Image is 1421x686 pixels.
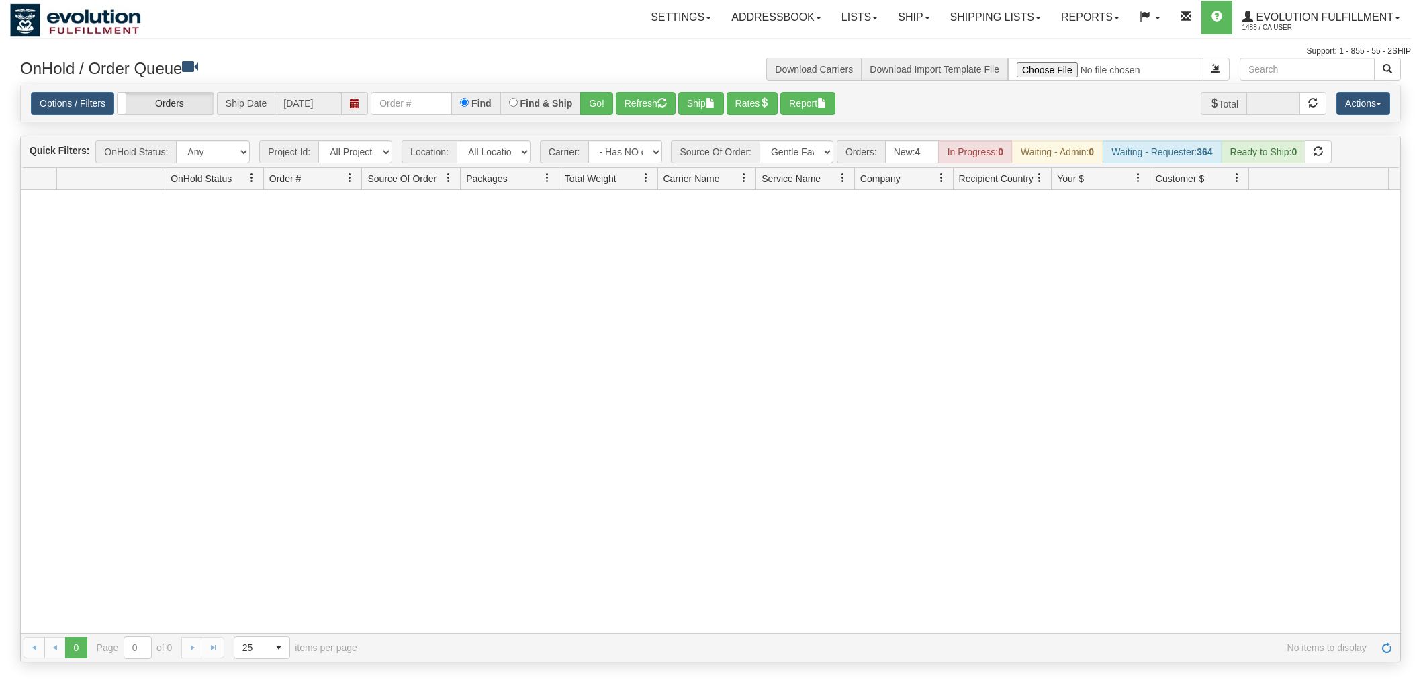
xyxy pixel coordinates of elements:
span: Order # [269,172,301,185]
input: Search [1240,58,1375,81]
span: Ship Date [217,92,275,115]
a: Ship [888,1,939,34]
a: Carrier Name filter column settings [733,167,755,189]
span: Page of 0 [97,636,173,659]
span: Customer $ [1156,172,1204,185]
a: Recipient Country filter column settings [1028,167,1051,189]
span: Source Of Order [367,172,437,185]
div: Waiting - Admin: [1012,140,1103,163]
a: Options / Filters [31,92,114,115]
span: 25 [242,641,260,654]
span: Recipient Country [959,172,1034,185]
strong: 0 [1089,146,1094,157]
span: items per page [234,636,357,659]
strong: 4 [915,146,921,157]
span: 1488 / CA User [1242,21,1343,34]
label: Find & Ship [520,99,573,108]
span: Orders: [837,140,885,163]
span: No items to display [376,642,1367,653]
div: New: [885,140,939,163]
span: Source Of Order: [671,140,760,163]
span: Service Name [762,172,821,185]
span: OnHold Status [171,172,232,185]
input: Order # [371,92,451,115]
label: Quick Filters: [30,144,89,157]
a: Total Weight filter column settings [635,167,657,189]
strong: 0 [998,146,1003,157]
span: Location: [402,140,457,163]
a: Service Name filter column settings [831,167,854,189]
div: Support: 1 - 855 - 55 - 2SHIP [10,46,1411,57]
button: Report [780,92,835,115]
a: OnHold Status filter column settings [240,167,263,189]
span: Project Id: [259,140,318,163]
a: Company filter column settings [930,167,953,189]
span: Total Weight [565,172,616,185]
div: grid toolbar [21,136,1400,168]
strong: 364 [1197,146,1212,157]
button: Actions [1336,92,1390,115]
div: Waiting - Requester: [1103,140,1221,163]
a: Download Import Template File [870,64,999,75]
a: Source Of Order filter column settings [437,167,460,189]
a: Packages filter column settings [536,167,559,189]
span: Packages [466,172,507,185]
button: Refresh [616,92,676,115]
strong: 0 [1291,146,1297,157]
a: Reports [1051,1,1130,34]
div: In Progress: [939,140,1012,163]
button: Rates [727,92,778,115]
a: Your $ filter column settings [1127,167,1150,189]
a: Customer $ filter column settings [1226,167,1248,189]
span: Page sizes drop down [234,636,290,659]
a: Addressbook [721,1,831,34]
label: Orders [118,93,214,114]
span: Carrier Name [663,172,720,185]
a: Shipping lists [940,1,1051,34]
a: Lists [831,1,888,34]
span: Evolution Fulfillment [1253,11,1393,23]
a: Order # filter column settings [338,167,361,189]
span: OnHold Status: [95,140,176,163]
a: Download Carriers [775,64,853,75]
iframe: chat widget [1390,274,1420,411]
div: Ready to Ship: [1222,140,1306,163]
button: Go! [580,92,613,115]
button: Search [1374,58,1401,81]
input: Import [1008,58,1203,81]
span: Company [860,172,901,185]
span: select [268,637,289,658]
a: Refresh [1376,637,1397,658]
a: Evolution Fulfillment 1488 / CA User [1232,1,1410,34]
span: Page 0 [65,637,87,658]
span: Your $ [1057,172,1084,185]
span: Total [1201,92,1247,115]
span: Carrier: [540,140,588,163]
h3: OnHold / Order Queue [20,58,700,77]
label: Find [471,99,492,108]
a: Settings [641,1,721,34]
button: Ship [678,92,724,115]
img: logo1488.jpg [10,3,141,37]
